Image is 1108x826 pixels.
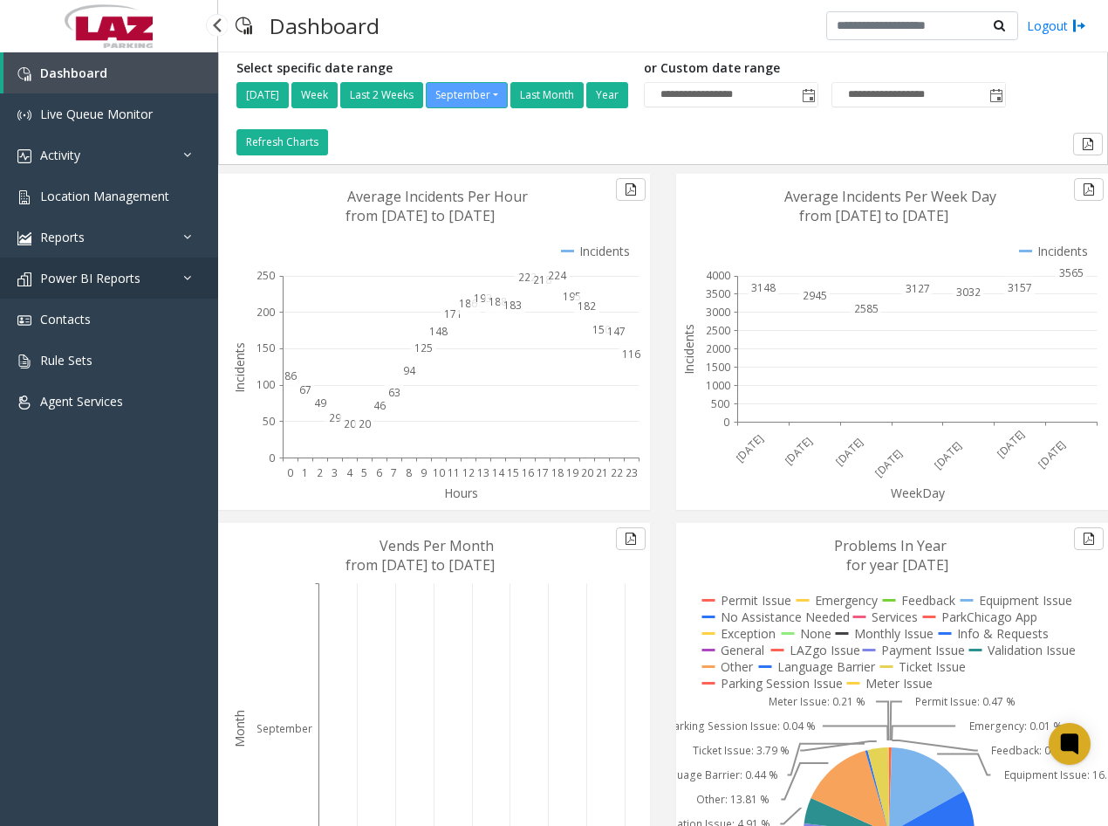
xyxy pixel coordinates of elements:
text: 193 [474,291,492,306]
text: 195 [563,289,581,304]
text: 222 [518,270,537,285]
text: September [256,720,312,735]
text: 94 [403,362,416,377]
text: 125 [414,341,433,355]
button: September [426,82,508,108]
span: Reports [40,229,85,245]
button: Export to pdf [1074,178,1104,201]
text: Ticket Issue: 3.79 % [693,743,790,758]
span: Contacts [40,311,91,327]
text: WeekDay [891,485,946,501]
text: 2585 [854,301,879,316]
text: 3000 [706,305,730,320]
text: 188 [489,294,507,309]
text: 2500 [706,323,730,338]
text: 46 [373,397,386,412]
text: Hours [444,485,478,501]
text: from [DATE] to [DATE] [345,555,495,575]
text: 500 [711,396,729,410]
text: 63 [388,385,400,400]
text: 0 [269,450,275,465]
text: 8 [406,465,412,480]
img: 'icon' [17,231,31,245]
a: Logout [1027,17,1086,35]
text: 171 [444,306,462,321]
text: from [DATE] to [DATE] [799,206,948,225]
text: 100 [256,377,275,392]
text: 200 [256,304,275,319]
span: Dashboard [40,65,107,81]
text: 3032 [956,285,981,299]
span: Toggle popup [798,83,817,107]
span: Toggle popup [986,83,1005,107]
text: 4000 [706,268,730,283]
text: 29 [329,410,341,425]
h5: or Custom date range [644,61,1006,76]
text: 19 [566,465,578,480]
a: Dashboard [3,52,218,93]
text: 15 [507,465,519,480]
text: 20 [581,465,593,480]
text: 13 [477,465,489,480]
img: 'icon' [17,190,31,204]
img: pageIcon [236,4,252,47]
text: 250 [256,268,275,283]
text: Meter Issue: 0.21 % [769,694,865,709]
img: 'icon' [17,149,31,163]
text: 148 [429,323,448,338]
img: 'icon' [17,396,31,410]
text: 50 [263,414,275,429]
text: Parking Session Issue: 0.04 % [667,719,816,733]
text: 5 [361,465,367,480]
text: 86 [284,368,297,383]
button: Export to pdf [616,527,646,550]
text: for year [DATE] [846,555,948,575]
text: 3157 [1008,280,1032,295]
span: Location Management [40,188,169,204]
img: 'icon' [17,272,31,286]
text: 224 [548,268,567,283]
text: [DATE] [832,434,866,468]
span: Activity [40,147,80,163]
text: 2945 [803,287,827,302]
button: Export to pdf [1074,527,1104,550]
text: 150 [592,322,611,337]
text: Language Barrier: 0.44 % [653,767,778,782]
text: 10 [433,465,445,480]
text: 218 [533,272,551,287]
img: 'icon' [17,67,31,81]
text: Emergency: 0.01 % [969,719,1063,733]
text: 6 [376,465,382,480]
span: Live Queue Monitor [40,106,153,122]
text: Incidents [231,342,248,393]
text: 7 [391,465,397,480]
text: 2000 [706,341,730,356]
text: 3148 [751,280,776,295]
button: Export to pdf [616,178,646,201]
text: 0 [287,465,293,480]
span: Agent Services [40,393,123,410]
text: Vends Per Month [380,536,494,555]
text: Permit Issue: 0.47 % [915,694,1016,709]
h3: Dashboard [261,4,388,47]
text: 4 [346,465,353,480]
text: Month [231,710,248,747]
text: 3 [332,465,338,480]
text: 21 [596,465,608,480]
text: 49 [314,396,326,410]
text: 1500 [706,359,730,374]
text: 18 [551,465,564,480]
text: 11 [448,465,460,480]
text: [DATE] [781,434,815,468]
text: 182 [578,299,596,313]
text: 183 [503,298,522,313]
text: Feedback: 0.02 % [991,743,1077,758]
img: 'icon' [17,354,31,368]
text: 0 [723,414,729,429]
text: 116 [622,347,640,361]
img: logout [1072,17,1086,35]
text: 67 [299,382,311,397]
text: 17 [537,465,549,480]
text: [DATE] [732,431,766,465]
text: 9 [421,465,427,480]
